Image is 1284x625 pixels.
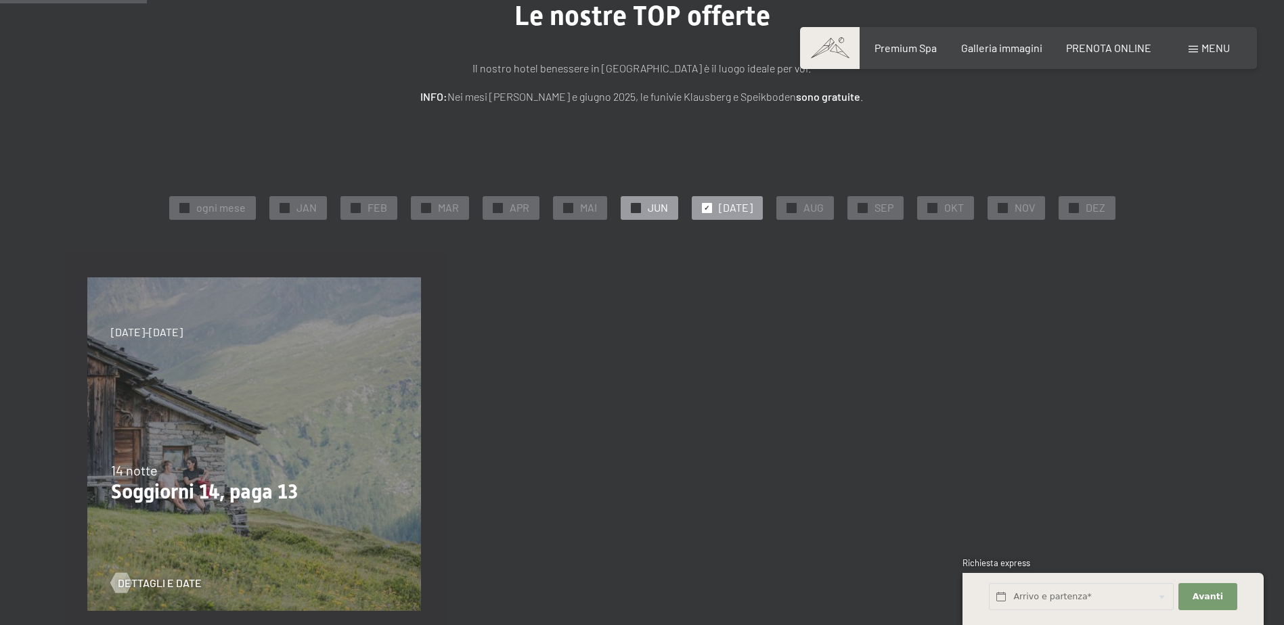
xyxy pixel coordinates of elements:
[196,200,246,215] span: ogni mese
[704,203,709,212] span: ✓
[961,41,1042,54] a: Galleria immagini
[296,200,317,215] span: JAN
[962,557,1030,568] span: Richiesta express
[860,203,865,212] span: ✓
[565,203,571,212] span: ✓
[648,200,668,215] span: JUN
[510,200,529,215] span: APR
[796,90,860,103] strong: sono gratuite
[423,203,428,212] span: ✓
[929,203,935,212] span: ✓
[118,576,202,591] span: Dettagli e Date
[368,200,387,215] span: FEB
[1066,41,1151,54] a: PRENOTA ONLINE
[1193,591,1223,603] span: Avanti
[633,203,638,212] span: ✓
[353,203,358,212] span: ✓
[495,203,500,212] span: ✓
[1015,200,1035,215] span: NOV
[1071,203,1076,212] span: ✓
[944,200,964,215] span: OKT
[111,325,183,340] span: [DATE]-[DATE]
[181,203,187,212] span: ✓
[1178,583,1237,611] button: Avanti
[719,200,753,215] span: [DATE]
[304,60,981,77] p: Il nostro hotel benessere in [GEOGRAPHIC_DATA] è il luogo ideale per voi.
[420,90,447,103] strong: INFO:
[111,480,397,504] p: Soggiorni 14, paga 13
[1000,203,1005,212] span: ✓
[111,576,202,591] a: Dettagli e Date
[875,41,937,54] a: Premium Spa
[1086,200,1105,215] span: DEZ
[875,200,893,215] span: SEP
[1201,41,1230,54] span: Menu
[111,462,158,478] span: 14 notte
[282,203,287,212] span: ✓
[789,203,794,212] span: ✓
[438,200,459,215] span: MAR
[304,88,981,106] p: Nei mesi [PERSON_NAME] e giugno 2025, le funivie Klausberg e Speikboden .
[580,200,597,215] span: MAI
[803,200,824,215] span: AUG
